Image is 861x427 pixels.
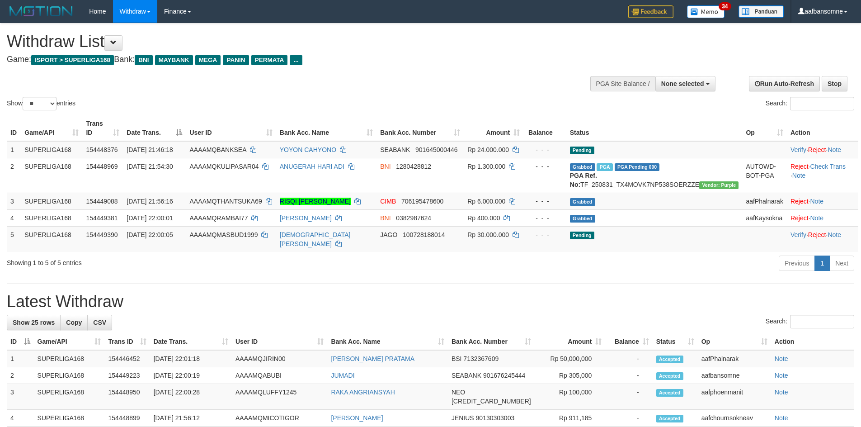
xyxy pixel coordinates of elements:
[150,384,232,410] td: [DATE] 22:00:28
[570,147,594,154] span: Pending
[527,145,563,154] div: - - -
[376,115,464,141] th: Bank Acc. Number: activate to sort column ascending
[790,97,854,110] input: Search:
[749,76,820,91] a: Run Auto-Refresh
[21,193,82,209] td: SUPERLIGA168
[7,226,21,252] td: 5
[86,231,118,238] span: 154449390
[452,398,531,405] span: Copy 5859459116730044 to clipboard
[698,350,771,367] td: aafPhalnarak
[615,163,660,171] span: PGA Pending
[655,76,715,91] button: None selected
[787,209,858,226] td: ·
[127,146,173,153] span: [DATE] 21:46:18
[7,293,854,311] h1: Latest Withdraw
[415,146,457,153] span: Copy 901645000446 to clipboard
[605,384,652,410] td: -
[779,256,815,271] a: Previous
[331,389,395,396] a: RAKA ANGRIANSYAH
[605,367,652,384] td: -
[570,215,595,223] span: Grabbed
[290,55,302,65] span: ...
[527,162,563,171] div: - - -
[463,355,499,362] span: Copy 7132367609 to clipboard
[570,172,597,188] b: PGA Ref. No:
[590,76,655,91] div: PGA Site Balance /
[739,5,784,18] img: panduan.png
[452,355,462,362] span: BSI
[280,146,336,153] a: YOYON CAHYONO
[698,367,771,384] td: aafbansomne
[570,163,595,171] span: Grabbed
[31,55,114,65] span: ISPORT > SUPERLIGA168
[653,333,698,350] th: Status: activate to sort column ascending
[127,198,173,205] span: [DATE] 21:56:16
[775,389,788,396] a: Note
[380,163,391,170] span: BNI
[790,214,809,222] a: Reject
[742,193,787,209] td: aafPhalnarak
[150,410,232,427] td: [DATE] 21:56:12
[232,350,327,367] td: AAAAMQJIRIN00
[790,231,806,238] a: Verify
[828,231,841,238] a: Note
[464,115,523,141] th: Amount: activate to sort column ascending
[452,389,465,396] span: NEO
[810,214,823,222] a: Note
[380,214,391,222] span: BNI
[401,198,443,205] span: Copy 706195478600 to clipboard
[687,5,725,18] img: Button%20Memo.svg
[150,333,232,350] th: Date Trans.: activate to sort column ascending
[13,319,55,326] span: Show 25 rows
[771,333,854,350] th: Action
[21,115,82,141] th: Game/API: activate to sort column ascending
[661,80,704,87] span: None selected
[7,55,565,64] h4: Game: Bank:
[766,97,854,110] label: Search:
[814,256,830,271] a: 1
[7,333,34,350] th: ID: activate to sort column descending
[656,356,683,363] span: Accepted
[189,163,259,170] span: AAAAMQKULIPASAR04
[792,172,806,179] a: Note
[790,198,809,205] a: Reject
[195,55,221,65] span: MEGA
[656,372,683,380] span: Accepted
[467,214,500,222] span: Rp 400.000
[775,355,788,362] a: Note
[605,410,652,427] td: -
[232,384,327,410] td: AAAAMQLUFFY1245
[7,410,34,427] td: 4
[21,226,82,252] td: SUPERLIGA168
[787,226,858,252] td: · ·
[656,389,683,397] span: Accepted
[93,319,106,326] span: CSV
[656,415,683,422] span: Accepted
[7,350,34,367] td: 1
[535,384,606,410] td: Rp 100,000
[448,333,535,350] th: Bank Acc. Number: activate to sort column ascending
[189,231,258,238] span: AAAAMQMASBUD1999
[127,214,173,222] span: [DATE] 22:00:01
[766,315,854,328] label: Search:
[535,410,606,427] td: Rp 911,185
[698,384,771,410] td: aafphoenmanit
[86,163,118,170] span: 154448969
[628,5,673,18] img: Feedback.jpg
[7,33,565,51] h1: Withdraw List
[523,115,566,141] th: Balance
[808,231,826,238] a: Reject
[452,414,474,422] span: JENIUS
[742,158,787,193] td: AUTOWD-BOT-PGA
[467,146,509,153] span: Rp 24.000.000
[775,414,788,422] a: Note
[828,146,841,153] a: Note
[7,255,352,267] div: Showing 1 to 5 of 5 entries
[742,209,787,226] td: aafKaysokna
[775,372,788,379] a: Note
[34,333,105,350] th: Game/API: activate to sort column ascending
[570,198,595,206] span: Grabbed
[86,214,118,222] span: 154449381
[787,158,858,193] td: · ·
[7,115,21,141] th: ID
